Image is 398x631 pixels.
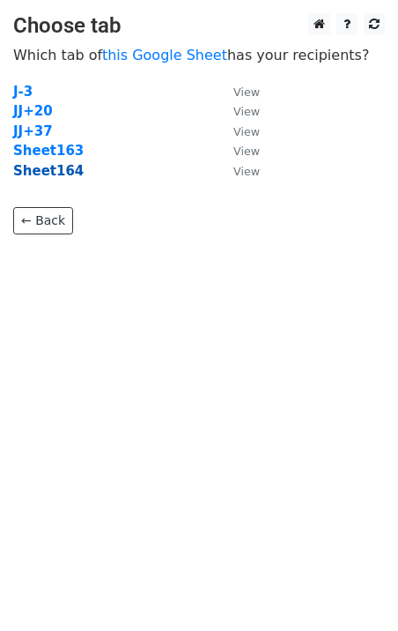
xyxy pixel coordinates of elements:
small: View [233,85,260,99]
a: JJ+20 [13,103,53,119]
p: Which tab of has your recipients? [13,46,385,64]
a: ← Back [13,207,73,234]
a: this Google Sheet [102,47,227,63]
a: View [216,123,260,139]
h3: Choose tab [13,13,385,39]
a: View [216,84,260,100]
a: Sheet164 [13,163,84,179]
a: JJ+37 [13,123,53,139]
a: Sheet163 [13,143,84,159]
a: View [216,163,260,179]
a: J-3 [13,84,33,100]
a: View [216,103,260,119]
a: View [216,143,260,159]
small: View [233,145,260,158]
small: View [233,105,260,118]
small: View [233,165,260,178]
small: View [233,125,260,138]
